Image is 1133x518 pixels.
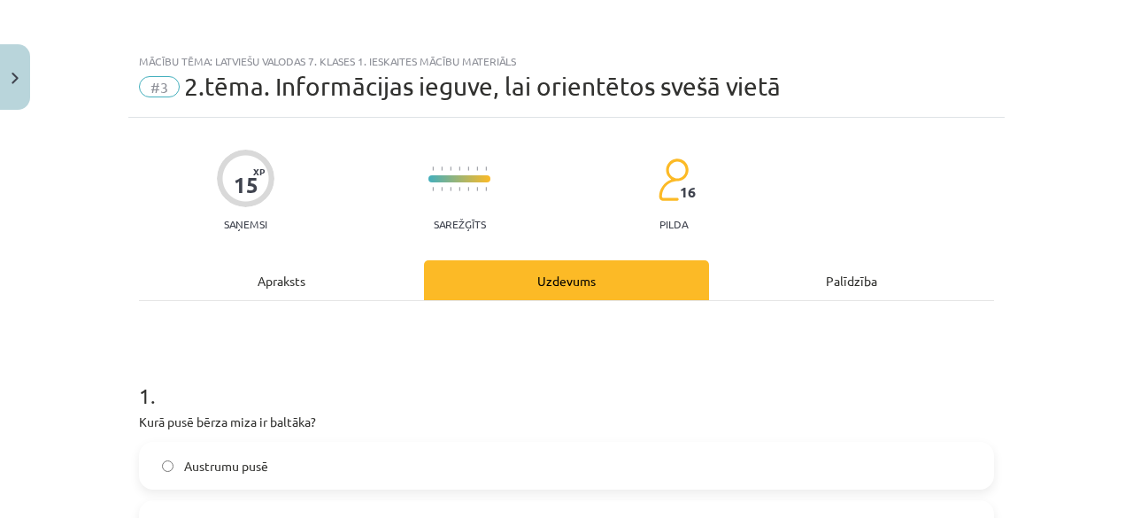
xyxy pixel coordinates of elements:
img: icon-short-line-57e1e144782c952c97e751825c79c345078a6d821885a25fce030b3d8c18986b.svg [450,166,451,171]
img: icon-short-line-57e1e144782c952c97e751825c79c345078a6d821885a25fce030b3d8c18986b.svg [485,166,487,171]
img: icon-close-lesson-0947bae3869378f0d4975bcd49f059093ad1ed9edebbc8119c70593378902aed.svg [12,73,19,84]
img: icon-short-line-57e1e144782c952c97e751825c79c345078a6d821885a25fce030b3d8c18986b.svg [467,166,469,171]
img: icon-short-line-57e1e144782c952c97e751825c79c345078a6d821885a25fce030b3d8c18986b.svg [467,187,469,191]
p: Kurā pusē bērza miza ir baltāka? [139,413,994,431]
p: Saņemsi [217,218,274,230]
img: icon-short-line-57e1e144782c952c97e751825c79c345078a6d821885a25fce030b3d8c18986b.svg [459,166,460,171]
span: 16 [680,184,696,200]
img: icon-short-line-57e1e144782c952c97e751825c79c345078a6d821885a25fce030b3d8c18986b.svg [476,166,478,171]
span: 2.tēma. Informācijas ieguve, lai orientētos svešā vietā [184,72,781,101]
span: XP [253,166,265,176]
img: icon-short-line-57e1e144782c952c97e751825c79c345078a6d821885a25fce030b3d8c18986b.svg [432,166,434,171]
div: Apraksts [139,260,424,300]
div: Mācību tēma: Latviešu valodas 7. klases 1. ieskaites mācību materiāls [139,55,994,67]
input: Austrumu pusē [162,460,173,472]
img: icon-short-line-57e1e144782c952c97e751825c79c345078a6d821885a25fce030b3d8c18986b.svg [476,187,478,191]
p: pilda [659,218,688,230]
img: icon-short-line-57e1e144782c952c97e751825c79c345078a6d821885a25fce030b3d8c18986b.svg [450,187,451,191]
span: #3 [139,76,180,97]
img: icon-short-line-57e1e144782c952c97e751825c79c345078a6d821885a25fce030b3d8c18986b.svg [459,187,460,191]
img: icon-short-line-57e1e144782c952c97e751825c79c345078a6d821885a25fce030b3d8c18986b.svg [485,187,487,191]
div: Palīdzība [709,260,994,300]
div: Uzdevums [424,260,709,300]
span: Austrumu pusē [184,457,268,475]
div: 15 [234,173,258,197]
h1: 1 . [139,352,994,407]
img: icon-short-line-57e1e144782c952c97e751825c79c345078a6d821885a25fce030b3d8c18986b.svg [441,166,443,171]
img: icon-short-line-57e1e144782c952c97e751825c79c345078a6d821885a25fce030b3d8c18986b.svg [432,187,434,191]
img: icon-short-line-57e1e144782c952c97e751825c79c345078a6d821885a25fce030b3d8c18986b.svg [441,187,443,191]
p: Sarežģīts [434,218,486,230]
img: students-c634bb4e5e11cddfef0936a35e636f08e4e9abd3cc4e673bd6f9a4125e45ecb1.svg [658,158,689,202]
